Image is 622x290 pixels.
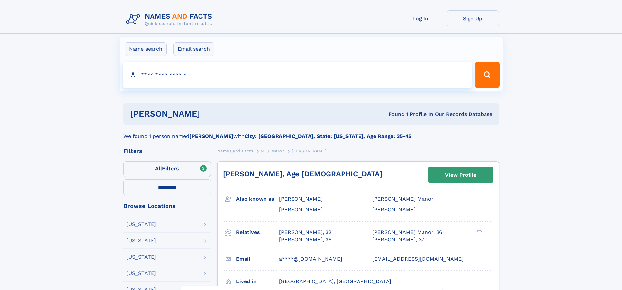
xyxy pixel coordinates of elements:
[294,111,492,118] div: Found 1 Profile In Our Records Database
[372,196,434,202] span: [PERSON_NAME] Manor
[123,203,211,209] div: Browse Locations
[123,62,472,88] input: search input
[279,229,331,236] a: [PERSON_NAME], 32
[126,271,156,276] div: [US_STATE]
[223,170,382,178] a: [PERSON_NAME], Age [DEMOGRAPHIC_DATA]
[279,196,323,202] span: [PERSON_NAME]
[372,256,464,262] span: [EMAIL_ADDRESS][DOMAIN_NAME]
[394,10,447,26] a: Log In
[245,133,411,139] b: City: [GEOGRAPHIC_DATA], State: [US_STATE], Age Range: 35-45
[236,227,279,238] h3: Relatives
[130,110,295,118] h1: [PERSON_NAME]
[236,194,279,205] h3: Also known as
[155,165,162,172] span: All
[279,206,323,213] span: [PERSON_NAME]
[271,149,284,153] span: Manor
[217,147,253,155] a: Names and Facts
[475,229,483,233] div: ❯
[123,10,217,28] img: Logo Names and Facts
[271,147,284,155] a: Manor
[126,254,156,260] div: [US_STATE]
[261,147,264,155] a: M
[279,278,391,284] span: [GEOGRAPHIC_DATA], [GEOGRAPHIC_DATA]
[126,238,156,243] div: [US_STATE]
[236,253,279,264] h3: Email
[123,161,211,177] label: Filters
[445,167,476,182] div: View Profile
[475,62,499,88] button: Search Button
[126,222,156,227] div: [US_STATE]
[372,236,424,243] a: [PERSON_NAME], 37
[123,148,211,154] div: Filters
[125,42,167,56] label: Name search
[428,167,493,183] a: View Profile
[173,42,214,56] label: Email search
[236,276,279,287] h3: Lived in
[261,149,264,153] span: M
[372,229,442,236] a: [PERSON_NAME] Manor, 36
[292,149,327,153] span: [PERSON_NAME]
[123,125,499,140] div: We found 1 person named with .
[447,10,499,26] a: Sign Up
[189,133,233,139] b: [PERSON_NAME]
[279,236,332,243] a: [PERSON_NAME], 36
[372,206,416,213] span: [PERSON_NAME]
